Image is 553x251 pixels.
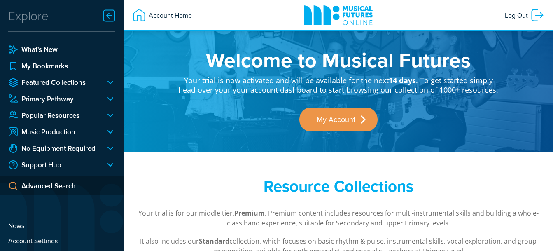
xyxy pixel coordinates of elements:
a: Log Out [501,4,549,27]
a: Featured Collections [8,77,99,87]
a: Popular Resources [8,110,99,120]
a: Support Hub [8,160,99,170]
a: News [8,221,115,230]
a: Music Production [8,127,99,137]
strong: Standard [199,237,229,246]
a: No Equipment Required [8,143,99,153]
a: My Account [299,108,378,131]
span: Account Home [147,8,192,23]
strong: 14 days [389,75,416,85]
a: Primary Pathway [8,94,99,104]
a: Account Home [128,4,196,27]
div: Explore [8,7,49,24]
a: What's New [8,45,115,54]
strong: Premium [234,209,265,218]
h2: Resource Collections [178,177,499,196]
p: Your trial is now activated and will be available for the next . To get started simply head over ... [178,70,499,95]
a: Account Settings [8,236,115,246]
a: My Bookmarks [8,61,115,71]
span: Log Out [505,8,530,23]
p: Your trial is for our middle tier, . Premium content includes resources for multi-instrumental sk... [132,208,545,228]
h1: Welcome to Musical Futures [178,49,499,70]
